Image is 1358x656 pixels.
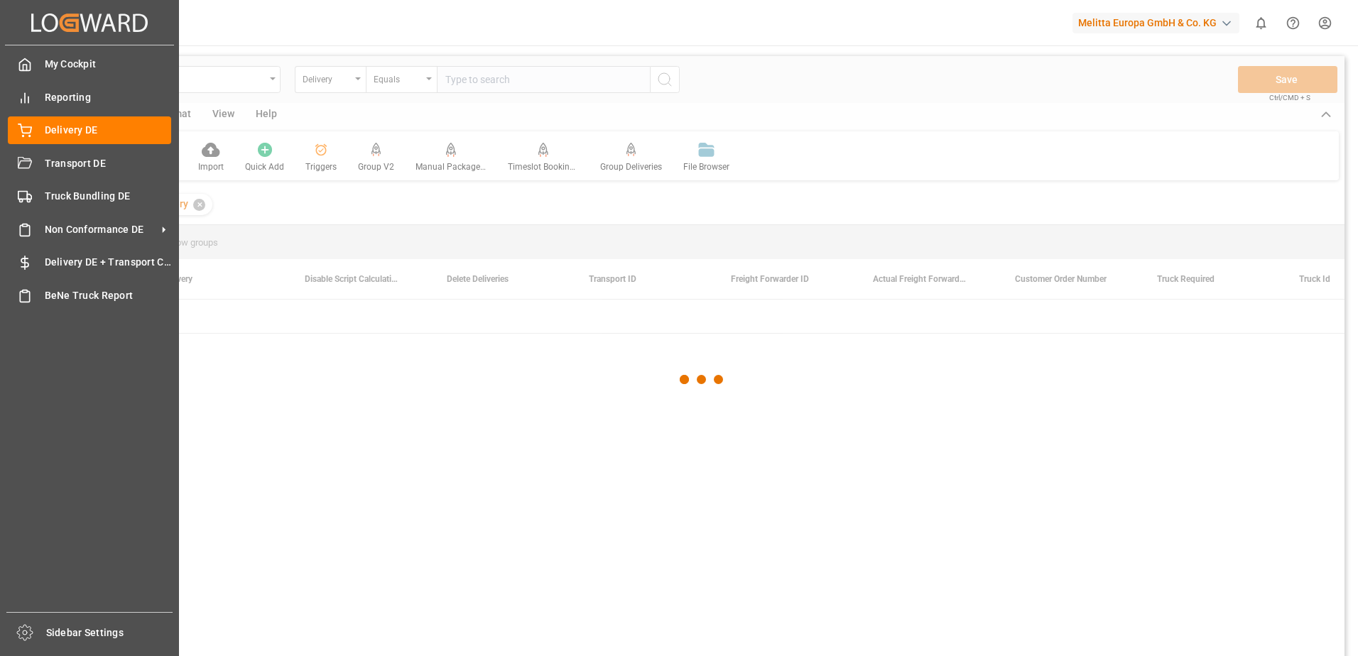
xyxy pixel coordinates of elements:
[1245,7,1277,39] button: show 0 new notifications
[46,625,173,640] span: Sidebar Settings
[45,222,157,237] span: Non Conformance DE
[1072,9,1245,36] button: Melitta Europa GmbH & Co. KG
[45,156,172,171] span: Transport DE
[1277,7,1309,39] button: Help Center
[8,281,171,309] a: BeNe Truck Report
[45,288,172,303] span: BeNe Truck Report
[8,83,171,111] a: Reporting
[45,189,172,204] span: Truck Bundling DE
[45,123,172,138] span: Delivery DE
[8,182,171,210] a: Truck Bundling DE
[8,116,171,144] a: Delivery DE
[8,50,171,78] a: My Cockpit
[45,57,172,72] span: My Cockpit
[45,90,172,105] span: Reporting
[45,255,172,270] span: Delivery DE + Transport Cost
[8,149,171,177] a: Transport DE
[8,248,171,276] a: Delivery DE + Transport Cost
[1072,13,1239,33] div: Melitta Europa GmbH & Co. KG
